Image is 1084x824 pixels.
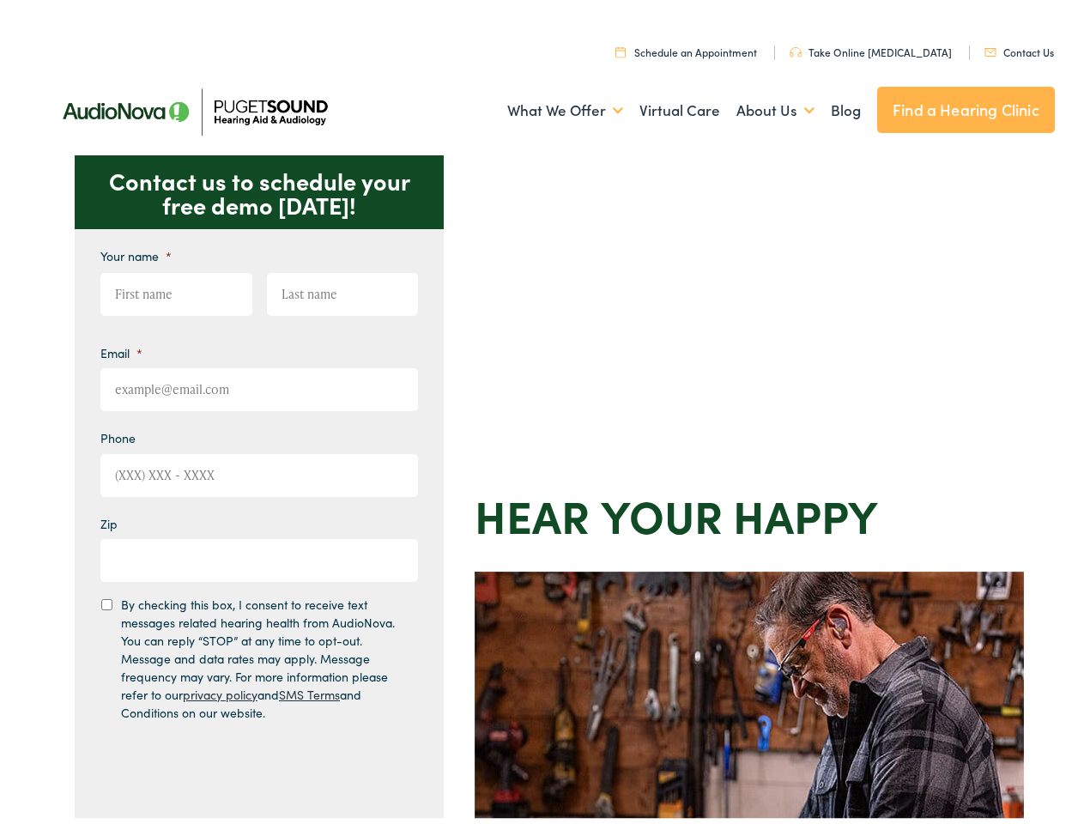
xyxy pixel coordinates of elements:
img: utility icon [790,42,802,52]
strong: Hear [475,478,590,541]
label: Your name [100,243,172,258]
input: Last name [267,268,419,311]
p: Contact us to schedule your free demo [DATE]! [75,150,444,224]
a: Blog [831,74,861,137]
a: What We Offer [507,74,623,137]
a: SMS Terms [279,681,340,698]
strong: your Happy [601,478,878,541]
img: utility icon [615,41,626,52]
a: Take Online [MEDICAL_DATA] [790,39,952,54]
img: utility icon [984,43,996,51]
a: privacy policy [183,681,257,698]
label: Email [100,340,142,355]
input: example@email.com [100,363,418,406]
input: First name [100,268,252,311]
label: By checking this box, I consent to receive text messages related hearing health from AudioNova. Y... [121,591,403,717]
a: Schedule an Appointment [615,39,757,54]
a: Virtual Care [639,74,720,137]
a: About Us [736,74,815,137]
label: Phone [100,425,136,440]
a: Contact Us [984,39,1054,54]
label: Zip [100,511,118,526]
input: (XXX) XXX - XXXX [100,449,418,492]
a: Find a Hearing Clinic [877,82,1055,128]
